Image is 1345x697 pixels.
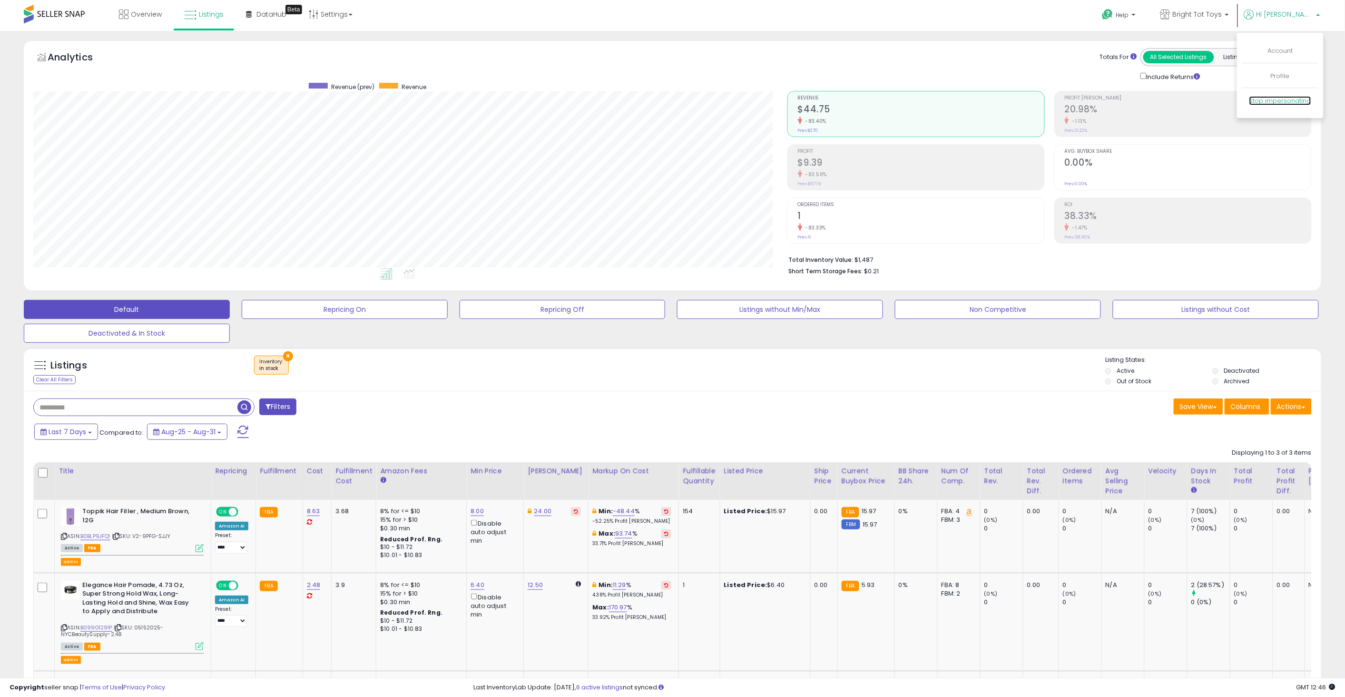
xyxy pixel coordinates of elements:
div: in stock [259,365,284,372]
div: 3.68 [335,507,369,516]
span: Revenue (prev) [331,83,374,91]
a: Profile [1271,71,1290,80]
span: Listings [199,10,224,19]
div: 154 [683,507,712,516]
span: Aug-25 - Aug-31 [161,427,216,437]
p: -52.25% Profit [PERSON_NAME] [592,518,671,525]
h2: $44.75 [798,104,1044,117]
div: Fulfillable Quantity [683,466,716,486]
b: Listed Price: [724,507,767,516]
span: | SKU: 05152025-NYCBeautySupply-2.48 [61,624,164,638]
span: Profit [PERSON_NAME] [1065,96,1311,101]
div: 0 (0%) [1191,598,1230,607]
label: Out of Stock [1117,377,1151,385]
small: -83.40% [802,118,827,125]
p: 33.92% Profit [PERSON_NAME] [592,614,671,621]
div: 0.00 [1277,581,1297,589]
div: 0 [1149,524,1187,533]
small: FBA [260,581,277,591]
button: Listings without Min/Max [677,300,883,319]
img: 31OeZIUu1+S._SL40_.jpg [61,581,80,600]
strong: Copyright [10,683,44,692]
div: Tooltip anchor [285,5,302,14]
div: ASIN: [61,507,204,551]
div: 0 [984,598,1023,607]
span: Revenue [798,96,1044,101]
div: 0.00 [1027,581,1051,589]
small: Prev: 38.90% [1065,234,1090,240]
a: 2.48 [307,580,321,590]
span: | SKU: V2-9PFG-SJJY [112,532,170,540]
div: Amazon AI [215,596,248,604]
div: Preset: [215,606,248,627]
div: $6.40 [724,581,803,589]
button: All Selected Listings [1143,51,1214,63]
small: Prev: 21.22% [1065,128,1088,133]
span: Help [1116,11,1129,19]
div: 0 [1234,598,1273,607]
div: 0% [899,581,930,589]
div: 1 [683,581,712,589]
div: 0 [984,581,1023,589]
label: Deactivated [1224,367,1260,375]
a: Help [1095,1,1145,31]
div: 8% for <= $10 [380,507,459,516]
h2: 1 [798,210,1044,223]
div: 3.9 [335,581,369,589]
div: N/A [1106,581,1137,589]
div: 7 (100%) [1191,507,1230,516]
div: 0 [1234,507,1273,516]
span: All listings currently available for purchase on Amazon [61,544,83,552]
span: FBA [84,643,100,651]
small: FBA [842,581,859,591]
span: Revenue [402,83,426,91]
small: (0%) [1234,516,1247,524]
a: B099G1291P [80,624,112,632]
small: Prev: 0.00% [1065,181,1088,187]
div: seller snap | | [10,683,165,692]
div: 0 [984,507,1023,516]
div: 0 [1234,524,1273,533]
span: Avg. Buybox Share [1065,149,1311,154]
small: Prev: 6 [798,234,811,240]
span: Last 7 Days [49,427,86,437]
div: 0.00 [1027,507,1051,516]
div: 15% for > $10 [380,589,459,598]
p: 33.71% Profit [PERSON_NAME] [592,540,671,547]
small: -83.58% [802,171,827,178]
span: Compared to: [99,428,143,437]
div: 0 [1063,581,1101,589]
th: The percentage added to the cost of goods (COGS) that forms the calculator for Min & Max prices. [589,462,679,500]
small: (0%) [1063,590,1076,597]
span: All listings currently available for purchase on Amazon [61,643,83,651]
button: × [283,351,293,361]
a: 6.40 [471,580,484,590]
h2: 38.33% [1065,210,1311,223]
span: 15.97 [863,520,877,529]
b: Max: [592,603,609,612]
button: Save View [1174,398,1223,415]
div: Ship Price [815,466,834,486]
div: 0 [1149,598,1187,607]
div: Current Buybox Price [842,466,891,486]
div: 0 [1149,507,1187,516]
div: 7 (100%) [1191,524,1230,533]
b: Toppik Hair Filler , Medium Brown, 12G [82,507,198,527]
b: Min: [599,580,613,589]
small: (0%) [1063,516,1076,524]
a: 8.63 [307,507,320,516]
i: Get Help [1102,9,1114,20]
button: Actions [1271,398,1312,415]
div: $10.01 - $10.83 [380,551,459,559]
span: OFF [237,508,252,516]
div: Displaying 1 to 3 of 3 items [1232,448,1312,458]
button: admin [61,558,81,566]
a: 170.97 [609,603,627,612]
small: -83.33% [802,224,826,231]
small: (0%) [1191,516,1205,524]
div: 8% for <= $10 [380,581,459,589]
div: Title [59,466,207,476]
span: Bright Tot Toys [1173,10,1222,19]
span: Overview [131,10,162,19]
span: 2025-09-8 12:46 GMT [1296,683,1335,692]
